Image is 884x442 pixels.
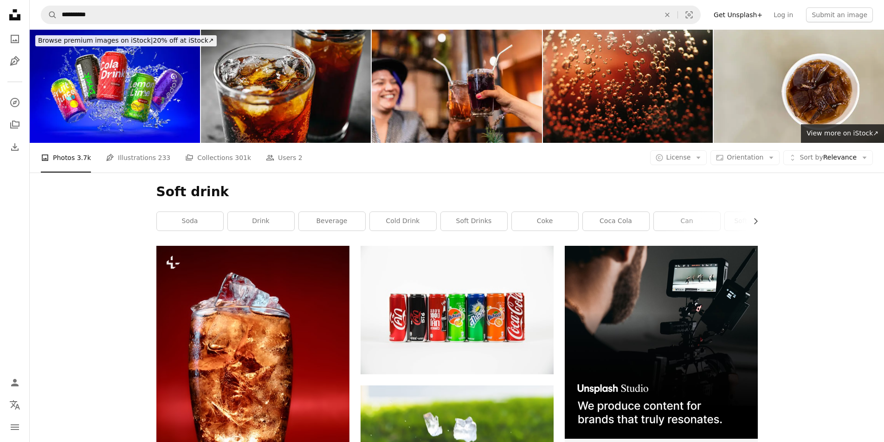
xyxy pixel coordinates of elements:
[801,124,884,143] a: View more on iStock↗
[806,7,873,22] button: Submit an image
[543,30,713,143] img: Cola soda close-up
[228,212,294,231] a: drink
[768,7,799,22] a: Log in
[708,7,768,22] a: Get Unsplash+
[235,153,251,163] span: 301k
[807,129,878,137] span: View more on iStock ↗
[800,153,857,162] span: Relevance
[30,30,222,52] a: Browse premium images on iStock|20% off at iStock↗
[710,150,780,165] button: Orientation
[6,418,24,436] button: Menu
[156,184,758,200] h1: Soft drink
[6,52,24,70] a: Illustrations
[727,154,763,161] span: Orientation
[666,154,691,161] span: License
[41,6,701,24] form: Find visuals sitewide
[6,93,24,112] a: Explore
[583,212,649,231] a: coca cola
[441,212,507,231] a: soft drinks
[38,37,153,44] span: Browse premium images on iStock |
[678,6,700,24] button: Visual search
[783,150,873,165] button: Sort byRelevance
[157,212,223,231] a: soda
[370,212,436,231] a: cold drink
[185,143,251,173] a: Collections 301k
[747,212,758,231] button: scroll list to the right
[299,212,365,231] a: beverage
[800,154,823,161] span: Sort by
[565,246,758,439] img: file-1715652217532-464736461acbimage
[725,212,791,231] a: soft drink can
[156,386,349,395] a: A glass filled with ice sitting on top of a table
[512,212,578,231] a: coke
[6,115,24,134] a: Collections
[650,150,707,165] button: License
[201,30,371,143] img: Cola soft drink with ice cubes, Close up of soda fizzy drink in Cold glass on gray background
[657,6,678,24] button: Clear
[6,373,24,392] a: Log in / Sign up
[266,143,303,173] a: Users 2
[6,138,24,156] a: Download History
[30,30,200,143] img: Soft drinks
[372,30,542,143] img: Close-up of friends toasting drinks at restaurant
[6,396,24,414] button: Language
[158,153,171,163] span: 233
[35,35,217,46] div: 20% off at iStock ↗
[106,143,170,173] a: Illustrations 233
[6,30,24,48] a: Photos
[361,306,554,314] a: seven assorted-brand soda cans
[654,212,720,231] a: can
[298,153,303,163] span: 2
[361,246,554,374] img: seven assorted-brand soda cans
[714,30,884,143] img: Sweet soda water with ice cubes in paper glass
[41,6,57,24] button: Search Unsplash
